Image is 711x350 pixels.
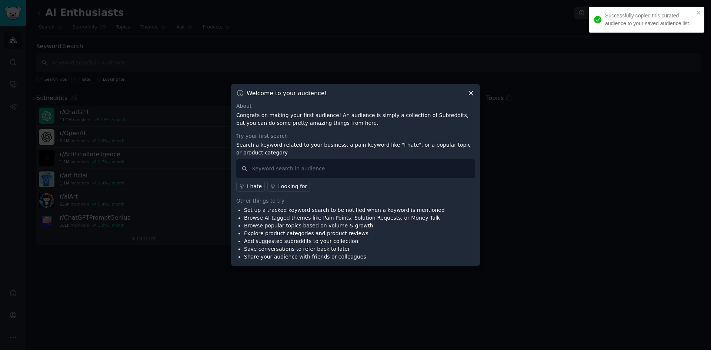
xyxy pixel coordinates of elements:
a: I hate [236,181,265,192]
div: Other things to try [236,197,475,205]
li: Browse AI-tagged themes like Pain Points, Solution Requests, or Money Talk [244,214,445,222]
div: Looking for [278,183,307,190]
div: I hate [247,183,262,190]
div: Try your first search [236,132,475,140]
li: Save conversations to refer back to later [244,245,445,253]
p: Congrats on making your first audience! An audience is simply a collection of Subreddits, but you... [236,111,475,127]
li: Add suggested subreddits to your collection [244,237,445,245]
p: Search a keyword related to your business, a pain keyword like "I hate", or a popular topic or pr... [236,141,475,157]
button: close [696,10,701,16]
input: Keyword search in audience [236,159,475,178]
li: Set up a tracked keyword search to be notified when a keyword is mentioned [244,206,445,214]
li: Explore product categories and product reviews [244,230,445,237]
div: Successfully copied this curated audience to your saved audience list. [605,12,694,27]
h3: Welcome to your audience! [247,89,327,97]
a: Looking for [267,181,310,192]
li: Browse popular topics based on volume & growth [244,222,445,230]
div: About [236,102,475,110]
li: Share your audience with friends or colleagues [244,253,445,261]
